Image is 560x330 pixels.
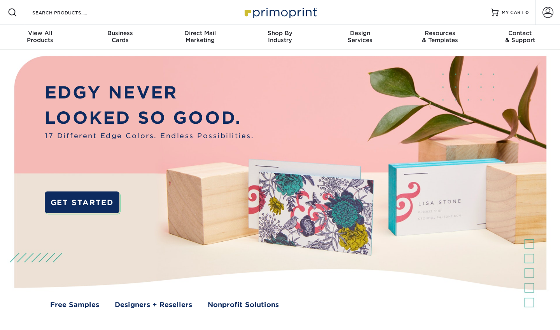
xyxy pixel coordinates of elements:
[480,30,560,44] div: & Support
[502,9,524,16] span: MY CART
[45,80,254,105] p: EDGY NEVER
[160,30,240,44] div: Marketing
[400,25,480,50] a: Resources& Templates
[480,30,560,37] span: Contact
[400,30,480,37] span: Resources
[320,30,400,44] div: Services
[80,30,160,37] span: Business
[240,30,320,44] div: Industry
[115,300,192,310] a: Designers + Resellers
[50,300,99,310] a: Free Samples
[240,30,320,37] span: Shop By
[400,30,480,44] div: & Templates
[80,25,160,50] a: BusinessCards
[241,4,319,21] img: Primoprint
[240,25,320,50] a: Shop ByIndustry
[160,30,240,37] span: Direct Mail
[160,25,240,50] a: Direct MailMarketing
[320,30,400,37] span: Design
[45,131,254,141] span: 17 Different Edge Colors. Endless Possibilities.
[80,30,160,44] div: Cards
[208,300,279,310] a: Nonprofit Solutions
[45,105,254,131] p: LOOKED SO GOOD.
[320,25,400,50] a: DesignServices
[480,25,560,50] a: Contact& Support
[31,8,107,17] input: SEARCH PRODUCTS.....
[45,191,119,214] a: GET STARTED
[525,10,529,15] span: 0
